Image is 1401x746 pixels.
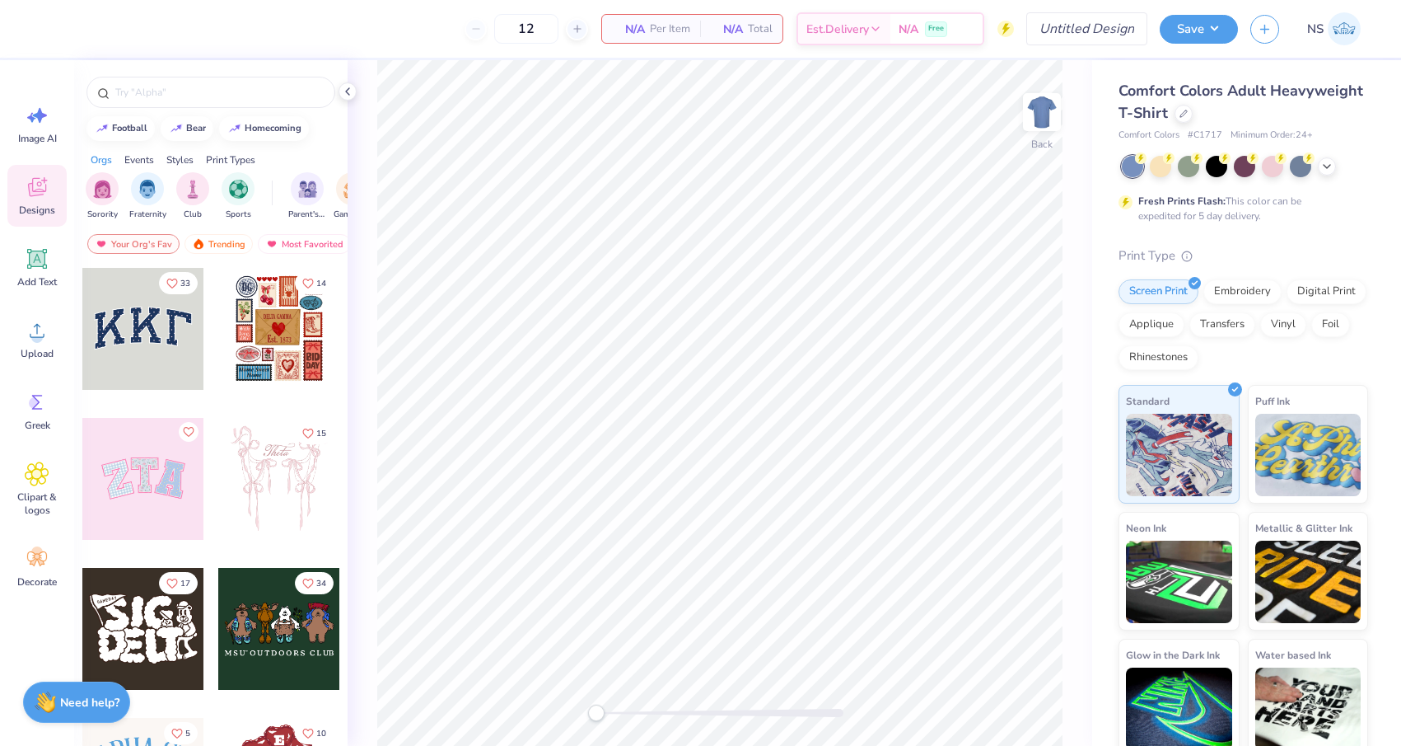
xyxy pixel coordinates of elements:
strong: Need help? [60,695,119,711]
div: filter for Game Day [334,172,371,221]
img: Fraternity Image [138,180,156,199]
div: filter for Club [176,172,209,221]
img: most_fav.gif [265,238,278,250]
div: filter for Fraternity [129,172,166,221]
strong: Fresh Prints Flash: [1138,195,1226,208]
button: filter button [176,172,209,221]
div: football [112,124,147,133]
img: trending.gif [192,238,205,250]
div: Your Org's Fav [87,234,180,254]
div: Transfers [1189,312,1255,337]
div: Screen Print [1118,279,1198,304]
div: Orgs [91,152,112,167]
input: – – [494,14,558,44]
span: Comfort Colors Adult Heavyweight T-Shirt [1118,81,1363,123]
div: Embroidery [1203,279,1282,304]
span: N/A [899,21,918,38]
img: Parent's Weekend Image [298,180,317,199]
span: Designs [19,204,55,217]
div: Print Type [1118,246,1368,265]
span: Club [184,209,202,221]
button: Save [1160,15,1238,44]
span: Glow in the Dark Ink [1126,646,1220,664]
span: Decorate [17,575,57,589]
div: homecoming [245,124,301,133]
div: Digital Print [1287,279,1366,304]
button: filter button [288,172,326,221]
span: Comfort Colors [1118,129,1179,143]
div: Foil [1311,312,1350,337]
div: Accessibility label [588,705,605,721]
input: Try "Alpha" [114,84,325,101]
span: Puff Ink [1255,392,1290,410]
span: 15 [316,429,326,438]
span: Standard [1126,392,1170,410]
button: filter button [222,172,255,221]
span: Water based Ink [1255,646,1331,664]
button: Like [295,422,334,444]
div: Trending [184,234,253,254]
button: Like [295,572,334,594]
span: Game Day [334,209,371,221]
div: bear [186,124,206,133]
span: Fraternity [129,209,166,221]
img: Sorority Image [93,180,112,199]
div: filter for Parent's Weekend [288,172,326,221]
span: Per Item [650,21,690,38]
img: Standard [1126,414,1232,496]
div: filter for Sports [222,172,255,221]
div: This color can be expedited for 5 day delivery. [1138,194,1341,223]
span: Metallic & Glitter Ink [1255,519,1352,537]
div: Back [1031,137,1053,152]
img: Back [1025,96,1058,129]
span: Upload [21,347,54,360]
button: homecoming [219,116,309,141]
img: most_fav.gif [95,238,108,250]
button: filter button [86,172,119,221]
span: Minimum Order: 24 + [1231,129,1313,143]
img: Metallic & Glitter Ink [1255,541,1361,623]
a: NS [1300,12,1368,45]
span: Add Text [17,275,57,289]
img: trend_line.gif [170,124,183,134]
img: Club Image [184,180,202,199]
input: Untitled Design [1026,12,1147,45]
button: Like [159,272,198,294]
span: Clipart & logos [10,490,64,517]
button: football [86,116,155,141]
span: # C1717 [1188,129,1222,143]
span: Parent's Weekend [288,209,326,221]
button: Like [295,272,334,294]
span: 10 [316,730,326,738]
span: 33 [180,279,190,288]
div: filter for Sorority [86,172,119,221]
img: Game Day Image [343,180,362,199]
button: Like [164,722,198,744]
button: bear [161,116,213,141]
span: 5 [185,730,190,738]
span: Greek [25,419,50,432]
span: N/A [612,21,645,38]
span: 17 [180,579,190,588]
button: filter button [129,172,166,221]
img: trend_line.gif [228,124,241,134]
span: 34 [316,579,326,588]
span: 14 [316,279,326,288]
div: Applique [1118,312,1184,337]
div: Events [124,152,154,167]
span: Est. Delivery [806,21,869,38]
div: Print Types [206,152,255,167]
img: trend_line.gif [96,124,109,134]
div: Styles [166,152,194,167]
span: Free [928,23,944,35]
img: Nicholas Szekely [1328,12,1361,45]
span: Neon Ink [1126,519,1166,537]
button: Like [179,422,198,442]
img: Neon Ink [1126,541,1232,623]
div: Vinyl [1260,312,1306,337]
button: filter button [334,172,371,221]
img: Puff Ink [1255,414,1361,496]
span: N/A [710,21,743,38]
div: Most Favorited [258,234,351,254]
span: Total [748,21,773,38]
